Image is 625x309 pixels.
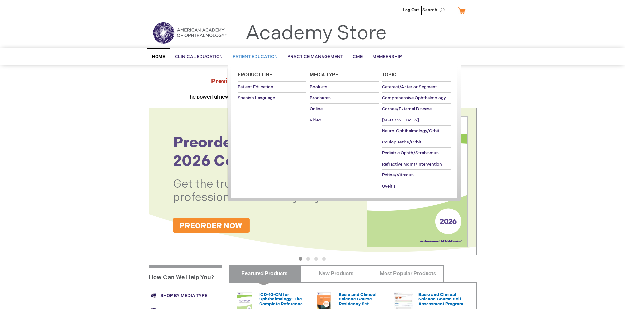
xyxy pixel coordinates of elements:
h1: How Can We Help You? [149,265,222,288]
button: 1 of 4 [299,257,302,261]
a: Basic and Clinical Science Course Residency Set [339,292,377,307]
strong: Preview the at AAO 2025 [211,77,414,85]
a: ICD-10-CM for Ophthalmology: The Complete Reference [259,292,303,307]
a: New Products [300,265,372,282]
span: Retina/Vitreous [382,172,414,178]
span: Brochures [310,95,331,100]
a: Academy Store [245,22,387,45]
button: 4 of 4 [322,257,326,261]
span: Cataract/Anterior Segment [382,84,437,90]
button: 3 of 4 [314,257,318,261]
a: Featured Products [229,265,301,282]
a: Shop by media type [149,288,222,303]
span: Refractive Mgmt/Intervention [382,162,442,167]
span: Oculoplastics/Orbit [382,140,421,145]
span: Search [422,3,447,16]
span: Spanish Language [238,95,275,100]
span: Cornea/External Disease [382,106,432,112]
span: Patient Education [233,54,278,59]
span: Clinical Education [175,54,223,59]
span: Video [310,118,321,123]
span: [MEDICAL_DATA] [382,118,419,123]
span: Home [152,54,165,59]
span: Neuro-Ophthalmology/Orbit [382,128,439,134]
span: Patient Education [238,84,273,90]
span: Uveitis [382,184,396,189]
a: Basic and Clinical Science Course Self-Assessment Program [418,292,463,307]
span: Pediatric Ophth/Strabismus [382,150,439,156]
span: Membership [372,54,402,59]
span: Product Line [238,72,272,77]
span: Booklets [310,84,327,90]
button: 2 of 4 [306,257,310,261]
span: Comprehensive Ophthalmology [382,95,446,100]
span: Online [310,106,323,112]
span: Topic [382,72,397,77]
span: Practice Management [287,54,343,59]
a: Most Popular Products [372,265,444,282]
span: CME [353,54,363,59]
a: Log Out [403,7,419,12]
span: Media Type [310,72,338,77]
